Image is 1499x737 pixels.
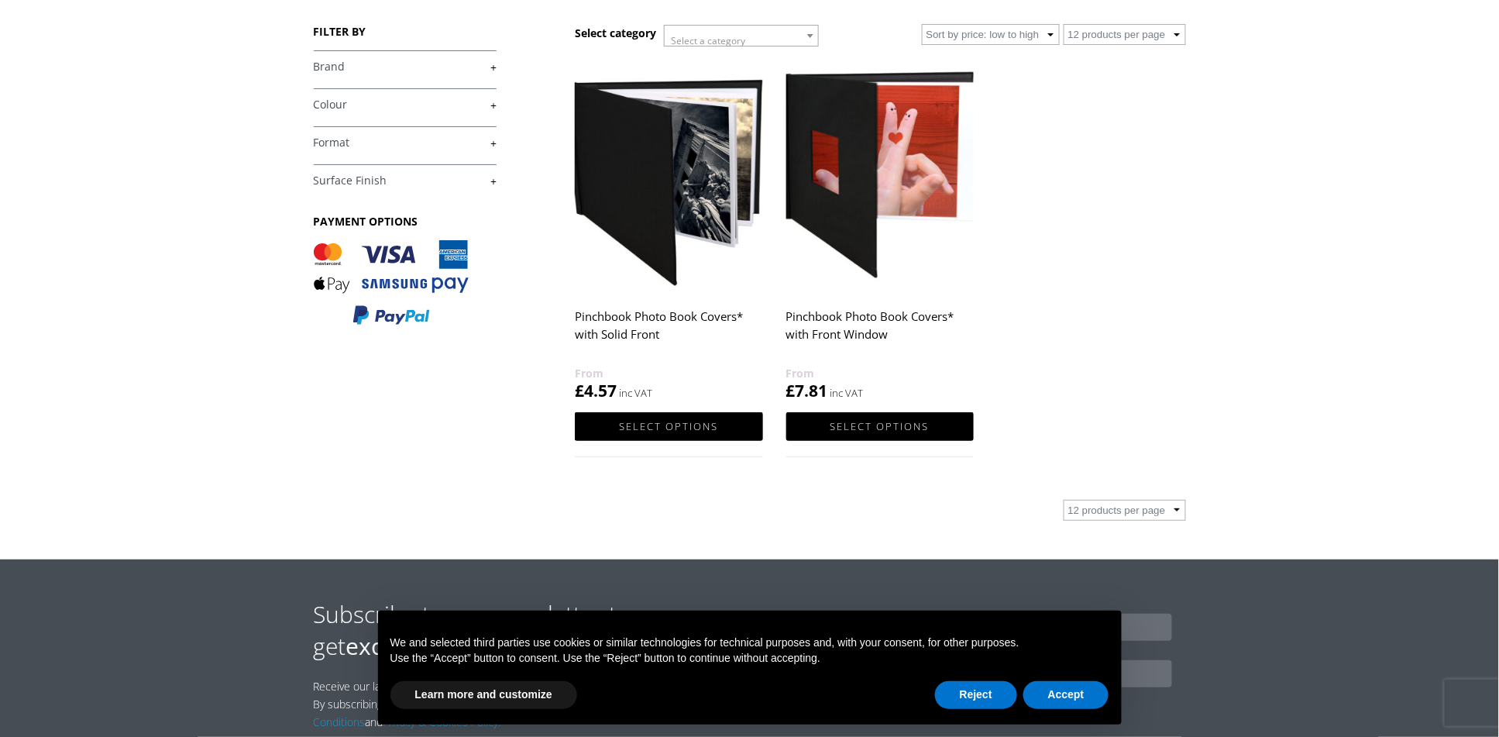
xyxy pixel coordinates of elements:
h2: Pinchbook Photo Book Covers* with Front Window [786,302,974,364]
p: Receive our latest news and offers by subscribing [DATE]! By subscribing you agree to our and [314,677,599,731]
a: Select options for “Pinchbook Photo Book Covers* with Solid Front” [575,412,762,441]
button: Learn more and customize [390,681,577,709]
button: Reject [935,681,1017,709]
h3: Select category [575,26,656,40]
a: + [314,174,497,188]
a: Pinchbook Photo Book Covers* with Front Window £7.81 [786,57,974,402]
a: Pinchbook Photo Book Covers* with Solid Front £4.57 [575,57,762,402]
h2: Subscribe to our newsletter to get [314,598,750,662]
h4: Brand [314,50,497,81]
button: Accept [1023,681,1109,709]
h4: Colour [314,88,497,119]
strong: exclusive offers [346,630,514,662]
img: Pinchbook Photo Book Covers* with Solid Front [575,57,762,292]
img: Pinchbook Photo Book Covers* with Front Window [786,57,974,292]
h4: Format [314,126,497,157]
h3: FILTER BY [314,24,497,39]
h4: Surface Finish [314,164,497,195]
h2: Pinchbook Photo Book Covers* with Solid Front [575,302,762,364]
span: £ [575,380,584,401]
img: PAYMENT OPTIONS [314,240,469,326]
a: Terms & Conditions [314,697,507,729]
bdi: 4.57 [575,380,617,401]
span: Select a category [671,34,745,47]
a: Select options for “Pinchbook Photo Book Covers* with Front Window” [786,412,974,441]
a: + [314,136,497,150]
a: + [314,60,497,74]
h3: PAYMENT OPTIONS [314,214,497,229]
a: + [314,98,497,112]
span: £ [786,380,796,401]
p: We and selected third parties use cookies or similar technologies for technical purposes and, wit... [390,635,1109,651]
select: Shop order [922,24,1060,45]
p: Use the “Accept” button to consent. Use the “Reject” button to continue without accepting. [390,651,1109,666]
bdi: 7.81 [786,380,828,401]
